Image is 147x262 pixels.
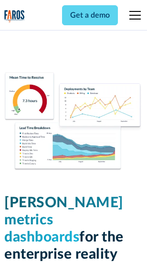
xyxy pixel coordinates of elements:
a: Get a demo [62,5,118,25]
a: home [4,10,25,23]
img: Logo of the analytics and reporting company Faros. [4,10,25,23]
img: Dora Metrics Dashboard [4,72,143,171]
div: menu [124,4,143,27]
span: [PERSON_NAME] metrics dashboards [4,196,124,244]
